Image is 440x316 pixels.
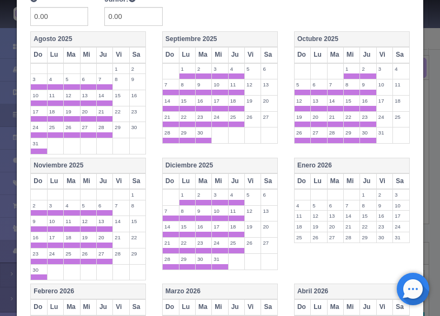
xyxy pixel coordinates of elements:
label: 5 [64,74,79,84]
label: 16 [196,221,211,232]
label: 28 [328,127,343,138]
label: 12 [295,96,310,106]
th: Sa [393,47,409,63]
label: 28 [163,254,178,264]
label: 30 [196,254,211,264]
label: 30 [360,127,376,138]
th: Do [163,173,179,189]
label: 27 [97,248,112,259]
label: 30 [130,122,145,132]
label: 27 [261,112,277,122]
label: 12 [311,211,326,221]
label: 19 [245,221,261,232]
label: 19 [311,221,326,232]
th: Agosto 2025 [31,32,146,48]
label: 13 [261,206,277,216]
label: 16 [130,90,145,100]
label: 14 [163,221,178,232]
th: Febrero 2026 [31,284,146,300]
label: 19 [81,232,96,243]
label: 22 [113,106,129,117]
th: Mi [80,173,96,189]
label: 7 [163,79,178,90]
label: 28 [113,248,129,259]
label: 13 [81,90,96,100]
label: 9 [377,200,392,211]
label: 13 [328,211,343,221]
th: Mi [344,299,360,315]
th: Septiembre 2025 [163,32,278,48]
label: 15 [130,216,145,226]
label: 5 [81,200,96,211]
label: 17 [393,211,409,221]
label: 8 [130,200,145,211]
label: 12 [81,216,96,226]
th: Sa [261,299,277,315]
th: Do [294,173,310,189]
label: 11 [48,90,63,100]
th: Sa [393,299,409,315]
label: 2 [196,64,211,74]
label: 2 [360,64,376,74]
th: Lu [179,173,195,189]
th: Vi [113,47,129,63]
label: 23 [130,106,145,117]
label: 17 [212,221,228,232]
label: 17 [31,106,46,117]
th: Diciembre 2025 [163,158,278,173]
label: 9 [31,216,46,226]
th: Do [31,173,47,189]
label: 28 [163,127,178,138]
th: Vi [376,299,392,315]
label: 3 [212,190,228,200]
label: 26 [295,127,310,138]
label: 29 [179,254,195,264]
label: 29 [344,127,359,138]
label: 31 [393,232,409,243]
label: 7 [328,79,343,90]
label: 28 [97,122,112,132]
label: 18 [229,221,244,232]
label: 7 [113,200,129,211]
label: 11 [229,206,244,216]
th: Lu [179,47,195,63]
label: 11 [64,216,79,226]
th: Ju [96,47,112,63]
th: Do [294,47,310,63]
label: 3 [31,74,46,84]
label: 6 [328,200,343,211]
label: 13 [97,216,112,226]
th: Vi [376,47,392,63]
th: Do [31,47,47,63]
label: 1 [360,190,376,200]
th: Sa [261,173,277,189]
th: Do [294,299,310,315]
label: 14 [163,96,178,106]
label: 27 [311,127,326,138]
label: 11 [229,79,244,90]
label: 6 [81,74,96,84]
label: 24 [377,112,392,122]
label: 21 [328,112,343,122]
th: Ju [360,299,376,315]
label: 31 [377,127,392,138]
label: 15 [360,211,376,221]
th: Ma [327,299,343,315]
label: 20 [97,232,112,243]
th: Marzo 2026 [163,284,278,300]
label: 21 [163,112,178,122]
label: 26 [81,248,96,259]
label: 8 [179,206,195,216]
label: 15 [344,96,359,106]
label: 8 [179,79,195,90]
label: 16 [31,232,46,243]
label: 25 [295,232,310,243]
label: 21 [113,232,129,243]
label: 6 [311,79,326,90]
label: 10 [377,79,392,90]
th: Do [163,47,179,63]
label: 6 [261,190,277,200]
th: Vi [113,299,129,315]
th: Ju [228,299,244,315]
label: 2 [196,190,211,200]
